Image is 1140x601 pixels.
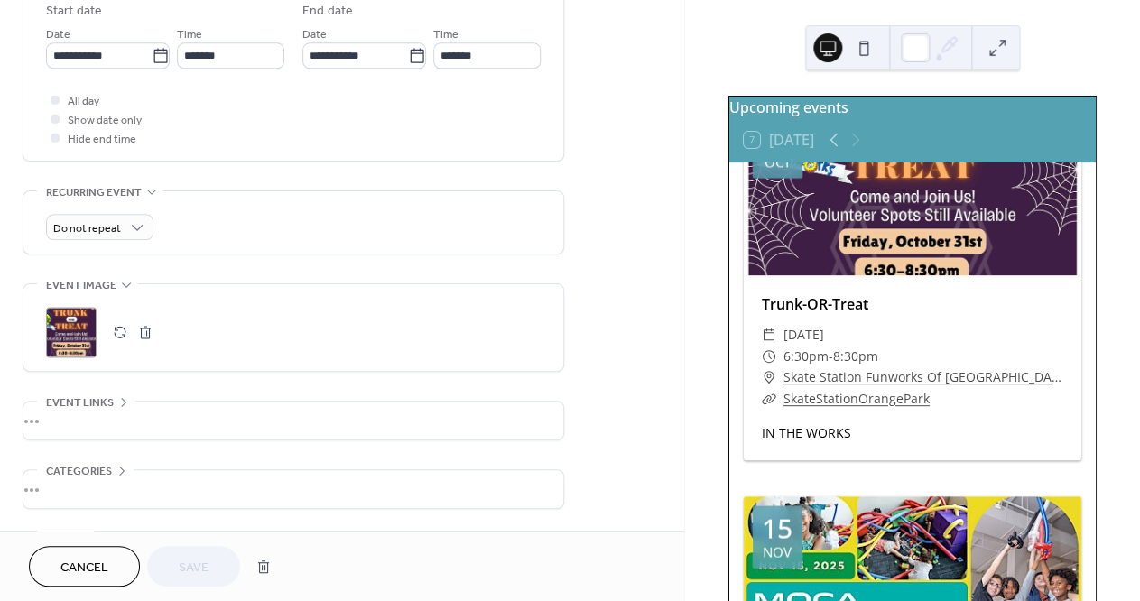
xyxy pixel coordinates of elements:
div: ​ [762,388,776,410]
div: Nov [763,545,792,559]
span: - [829,346,833,367]
button: Cancel [29,546,140,587]
span: Hide end time [68,130,136,149]
div: ; [46,307,97,357]
div: ••• [23,470,563,508]
div: ​ [762,324,776,346]
div: End date [302,2,353,21]
span: Event image [46,276,116,295]
span: Recurring event [46,183,142,202]
span: 8:30pm [833,346,878,367]
span: Time [177,25,202,44]
span: All day [68,92,99,111]
div: ​ [762,366,776,388]
div: Upcoming events [729,97,1096,118]
span: Show date only [68,111,142,130]
span: Date [46,25,70,44]
div: ••• [23,402,563,439]
span: Do not repeat [53,218,121,239]
span: 6:30pm [783,346,829,367]
div: Oct [765,155,791,169]
a: Trunk-OR-Treat [762,294,868,314]
a: Skate Station Funworks Of [GEOGRAPHIC_DATA], [STREET_ADDRESS][PERSON_NAME] [783,366,1063,388]
span: Categories [46,462,112,481]
div: IN THE WORKS [744,423,1081,442]
a: SkateStationOrangePark [783,390,930,407]
div: ​ [762,346,776,367]
div: Start date [46,2,102,21]
span: Date [302,25,327,44]
div: 15 [762,514,792,541]
span: Time [433,25,459,44]
span: Event links [46,393,114,412]
span: [DATE] [783,324,824,346]
span: Cancel [60,559,108,578]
